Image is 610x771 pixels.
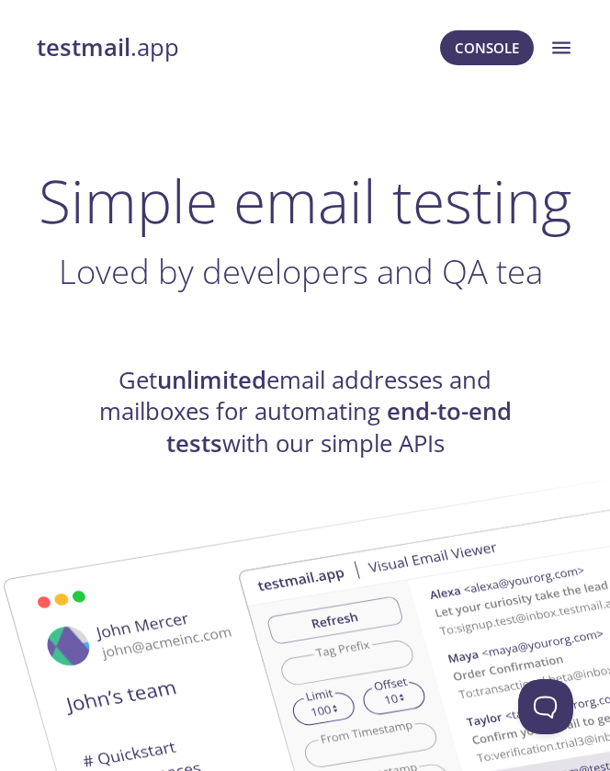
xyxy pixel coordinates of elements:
[37,32,179,63] a: testmail.app
[85,365,525,459] h4: Get email addresses and mailboxes for automating with our simple APIs
[455,36,519,60] span: Console
[37,31,130,63] strong: testmail
[22,165,588,236] h1: Simple email testing
[440,30,534,65] button: Console
[59,248,543,294] span: Loved by developers and QA tea
[166,395,512,459] strong: end-to-end tests
[518,679,573,734] iframe: Help Scout Beacon - Open
[538,25,584,71] button: menu
[157,364,266,396] strong: unlimited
